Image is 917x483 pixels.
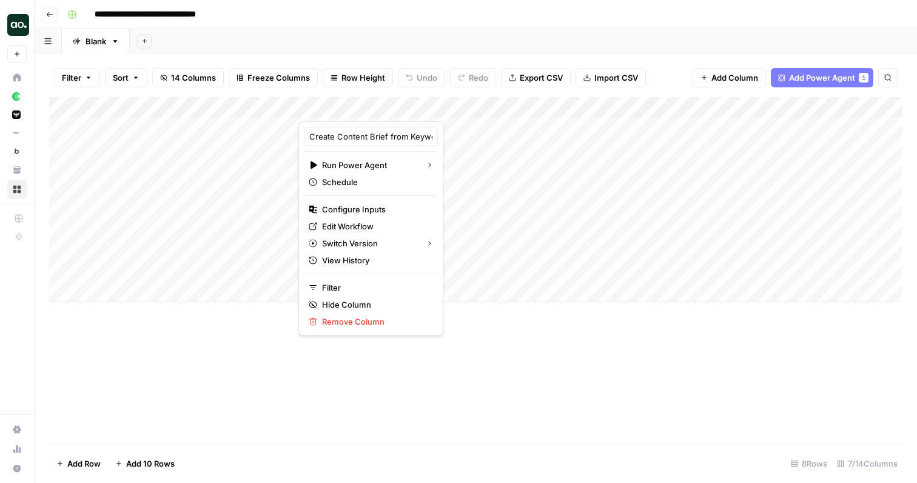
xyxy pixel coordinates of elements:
a: Browse [7,180,27,199]
button: Redo [450,68,496,87]
span: Configure Inputs [322,203,428,215]
span: Remove Column [322,316,428,328]
span: Add Column [711,72,758,84]
span: Switch Version [322,237,416,249]
div: 7/14 Columns [832,454,902,473]
span: Add Power Agent [789,72,855,84]
button: 14 Columns [152,68,224,87]
span: Redo [469,72,488,84]
div: 8 Rows [786,454,832,473]
button: Freeze Columns [229,68,318,87]
span: 14 Columns [171,72,216,84]
span: Freeze Columns [247,72,310,84]
span: Add Row [67,458,101,470]
button: Row Height [323,68,393,87]
span: Schedule [322,176,428,188]
span: Sort [113,72,129,84]
span: View History [322,254,428,266]
span: Filter [322,282,428,294]
button: Add 10 Rows [108,454,182,473]
a: Usage [7,439,27,459]
button: Filter [54,68,100,87]
span: Undo [417,72,437,84]
a: Blank [62,29,130,53]
div: Blank [86,35,106,47]
a: Home [7,68,27,87]
img: Zoe Jessup Logo [7,14,29,36]
button: Undo [398,68,445,87]
span: 1 [862,73,865,83]
span: Export CSV [520,72,563,84]
div: 1 [859,73,868,83]
span: Run Power Agent [322,159,416,171]
span: Add 10 Rows [126,458,175,470]
button: Export CSV [501,68,571,87]
span: Row Height [341,72,385,84]
img: b2umk04t2odii1k9kk93zamw5cx7 [12,129,21,137]
button: Import CSV [576,68,646,87]
button: Add Column [693,68,766,87]
span: Filter [62,72,81,84]
a: Settings [7,420,27,439]
img: en82gte408cjjpk3rc19j1mw467d [12,147,21,155]
button: Help + Support [7,459,27,478]
img: tx617fburb3rd2wmk5spnowde2vn [12,92,21,101]
a: Your Data [7,160,27,180]
img: stjew9z7pit1u5j29oym3lz1cqu3 [12,110,21,119]
span: Import CSV [594,72,638,84]
button: Sort [105,68,147,87]
span: Hide Column [322,299,428,311]
span: Edit Workflow [322,220,428,232]
button: Add Power Agent1 [771,68,873,87]
button: Add Row [49,454,108,473]
button: Workspace: Zoe Jessup [7,10,27,40]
